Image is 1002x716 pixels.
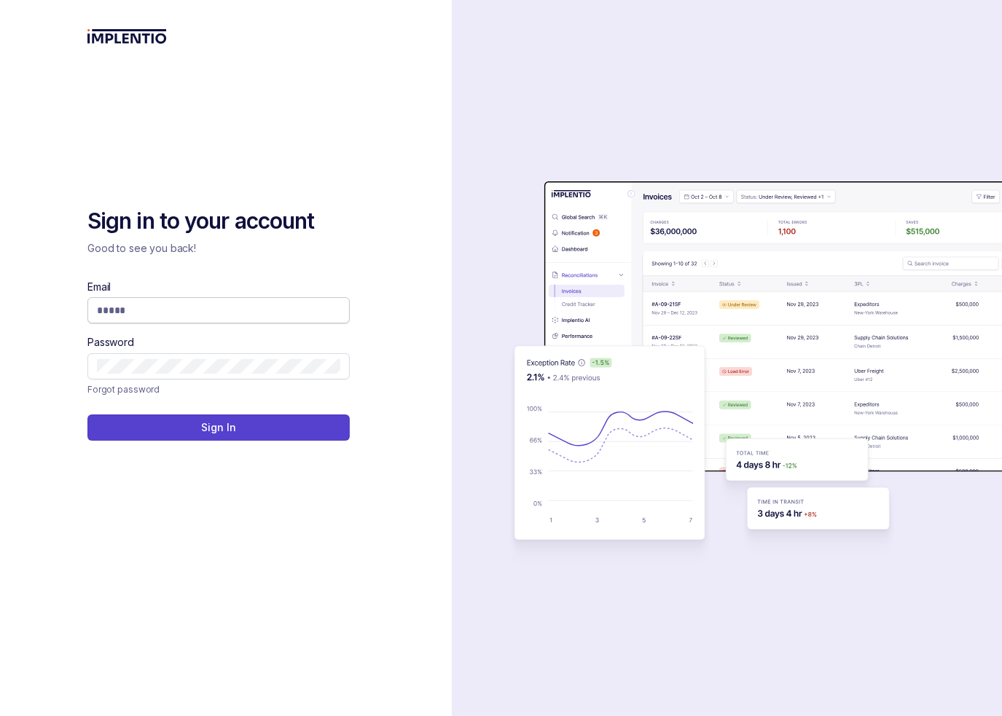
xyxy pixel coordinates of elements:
label: Password [87,335,134,350]
p: Forgot password [87,382,160,397]
p: Sign In [201,420,235,435]
img: logo [87,29,167,44]
a: Link Forgot password [87,382,160,397]
h2: Sign in to your account [87,207,350,236]
label: Email [87,280,111,294]
button: Sign In [87,414,350,441]
p: Good to see you back! [87,241,350,256]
